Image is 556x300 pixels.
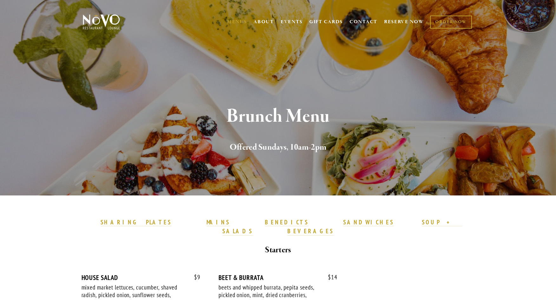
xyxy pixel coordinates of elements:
a: BEVERAGES [287,227,334,235]
strong: Starters [265,244,291,256]
span: 14 [322,274,337,281]
div: BEET & BURRATA [219,274,337,282]
a: SOUP + SALADS [222,218,462,235]
span: $ [194,273,197,281]
img: Novo Restaurant &amp; Lounge [82,14,121,30]
h1: Brunch Menu [93,106,463,127]
span: 9 [188,274,200,281]
a: GIFT CARDS [309,16,343,28]
a: SHARING PLATES [101,218,172,227]
a: CONTACT [350,16,377,28]
a: ABOUT [253,19,274,25]
a: MENUS [227,19,247,25]
a: BENEDICTS [265,218,309,227]
div: HOUSE SALAD [82,274,200,282]
a: ORDER NOW [430,16,472,29]
a: MAINS [206,218,230,227]
span: $ [328,273,331,281]
h2: Offered Sundays, 10am-2pm [93,141,463,154]
a: RESERVE NOW [384,16,424,28]
a: SANDWICHES [343,218,394,227]
a: EVENTS [281,19,303,25]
